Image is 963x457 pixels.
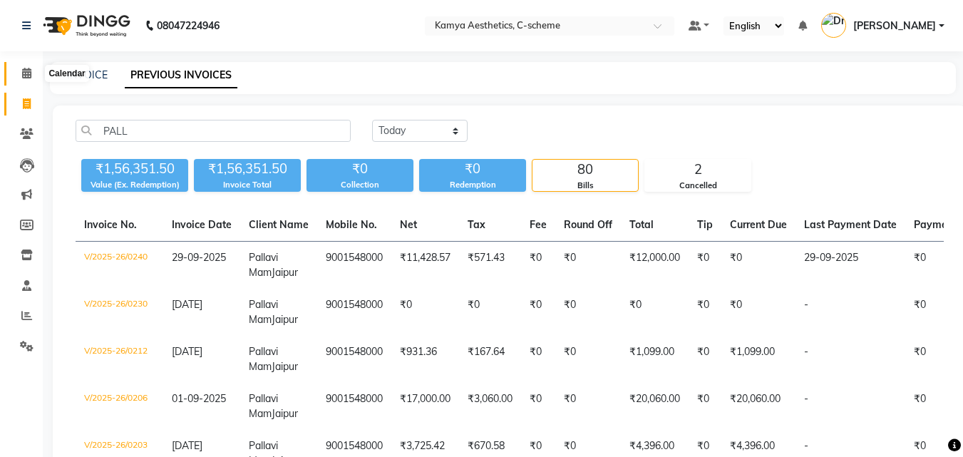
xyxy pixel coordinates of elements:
[621,336,689,383] td: ₹1,099.00
[795,242,905,289] td: 29-09-2025
[645,180,751,192] div: Cancelled
[555,242,621,289] td: ₹0
[84,218,137,231] span: Invoice No.
[459,242,521,289] td: ₹571.43
[795,289,905,336] td: -
[721,383,795,430] td: ₹20,060.00
[689,383,721,430] td: ₹0
[521,242,555,289] td: ₹0
[459,289,521,336] td: ₹0
[697,218,713,231] span: Tip
[721,289,795,336] td: ₹0
[172,298,202,311] span: [DATE]
[172,251,226,264] span: 29-09-2025
[172,345,202,358] span: [DATE]
[629,218,654,231] span: Total
[795,336,905,383] td: -
[555,383,621,430] td: ₹0
[459,383,521,430] td: ₹3,060.00
[172,439,202,452] span: [DATE]
[172,218,232,231] span: Invoice Date
[532,180,638,192] div: Bills
[307,179,413,191] div: Collection
[821,13,846,38] img: Dr Tanvi Ahmed
[125,63,237,88] a: PREVIOUS INVOICES
[721,336,795,383] td: ₹1,099.00
[555,289,621,336] td: ₹0
[272,313,298,326] span: Jaipur
[530,218,547,231] span: Fee
[326,218,377,231] span: Mobile No.
[81,179,188,191] div: Value (Ex. Redemption)
[689,289,721,336] td: ₹0
[621,242,689,289] td: ₹12,000.00
[391,242,459,289] td: ₹11,428.57
[521,383,555,430] td: ₹0
[730,218,787,231] span: Current Due
[76,242,163,289] td: V/2025-26/0240
[317,383,391,430] td: 9001548000
[272,360,298,373] span: Jaipur
[249,392,278,420] span: Pallavi Mam
[419,159,526,179] div: ₹0
[795,383,905,430] td: -
[249,298,278,326] span: Pallavi Mam
[194,179,301,191] div: Invoice Total
[391,289,459,336] td: ₹0
[45,65,88,82] div: Calendar
[317,336,391,383] td: 9001548000
[689,336,721,383] td: ₹0
[419,179,526,191] div: Redemption
[521,336,555,383] td: ₹0
[645,160,751,180] div: 2
[521,289,555,336] td: ₹0
[468,218,485,231] span: Tax
[272,407,298,420] span: Jaipur
[272,266,298,279] span: Jaipur
[621,383,689,430] td: ₹20,060.00
[853,19,936,34] span: [PERSON_NAME]
[721,242,795,289] td: ₹0
[804,218,897,231] span: Last Payment Date
[391,383,459,430] td: ₹17,000.00
[36,6,134,46] img: logo
[307,159,413,179] div: ₹0
[249,218,309,231] span: Client Name
[621,289,689,336] td: ₹0
[564,218,612,231] span: Round Off
[172,392,226,405] span: 01-09-2025
[76,336,163,383] td: V/2025-26/0212
[249,251,278,279] span: Pallavi Mam
[532,160,638,180] div: 80
[81,159,188,179] div: ₹1,56,351.50
[76,120,351,142] input: Search by Name/Mobile/Email/Invoice No
[194,159,301,179] div: ₹1,56,351.50
[76,383,163,430] td: V/2025-26/0206
[249,345,278,373] span: Pallavi Mam
[400,218,417,231] span: Net
[689,242,721,289] td: ₹0
[317,289,391,336] td: 9001548000
[555,336,621,383] td: ₹0
[157,6,220,46] b: 08047224946
[76,289,163,336] td: V/2025-26/0230
[317,242,391,289] td: 9001548000
[459,336,521,383] td: ₹167.64
[391,336,459,383] td: ₹931.36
